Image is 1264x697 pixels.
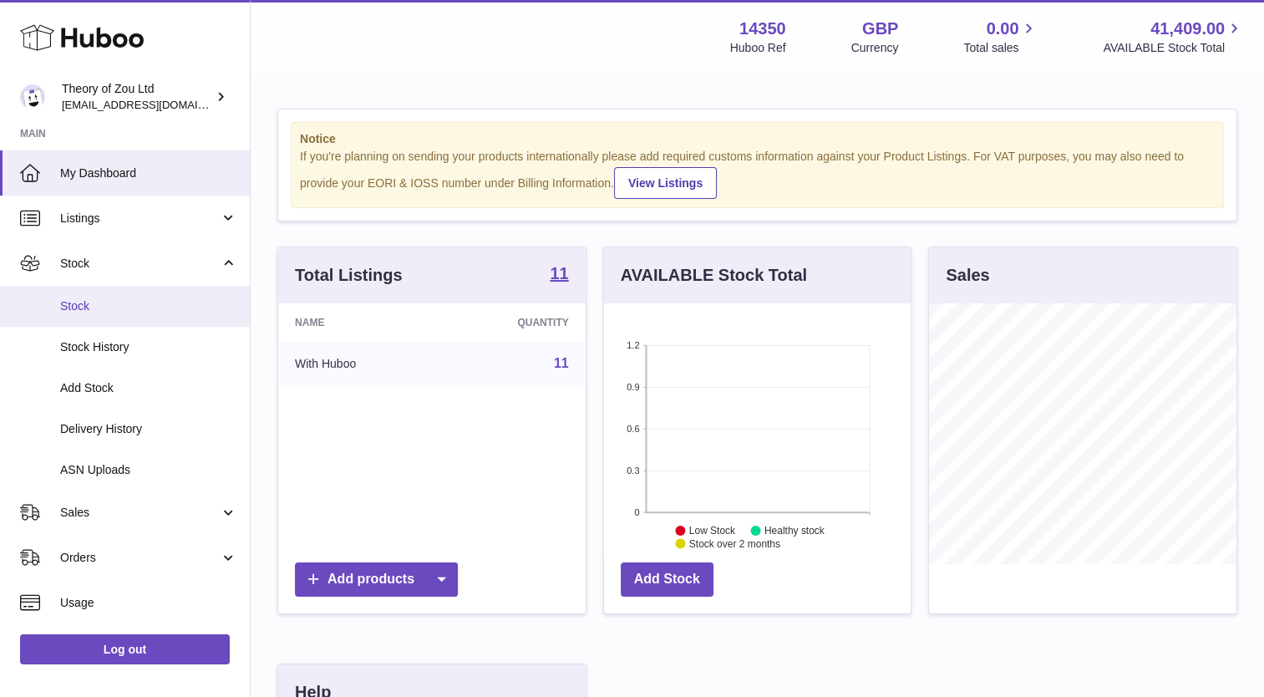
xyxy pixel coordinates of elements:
[60,505,220,521] span: Sales
[689,538,780,550] text: Stock over 2 months
[1103,18,1244,56] a: 41,409.00 AVAILABLE Stock Total
[278,342,440,385] td: With Huboo
[963,18,1038,56] a: 0.00 Total sales
[20,634,230,664] a: Log out
[1103,40,1244,56] span: AVAILABLE Stock Total
[987,18,1019,40] span: 0.00
[739,18,786,40] strong: 14350
[862,18,898,40] strong: GBP
[278,303,440,342] th: Name
[621,264,807,287] h3: AVAILABLE Stock Total
[295,562,458,597] a: Add products
[300,131,1215,147] strong: Notice
[554,356,569,370] a: 11
[60,595,237,611] span: Usage
[627,382,639,392] text: 0.9
[62,98,246,111] span: [EMAIL_ADDRESS][DOMAIN_NAME]
[440,303,586,342] th: Quantity
[946,264,989,287] h3: Sales
[60,421,237,437] span: Delivery History
[300,149,1215,199] div: If you're planning on sending your products internationally please add required customs informati...
[295,264,403,287] h3: Total Listings
[627,466,639,476] text: 0.3
[62,81,212,113] div: Theory of Zou Ltd
[60,550,220,566] span: Orders
[60,462,237,478] span: ASN Uploads
[550,265,568,285] a: 11
[60,298,237,314] span: Stock
[60,380,237,396] span: Add Stock
[60,211,220,226] span: Listings
[851,40,899,56] div: Currency
[20,84,45,109] img: amit@themightyspice.com
[621,562,713,597] a: Add Stock
[627,340,639,350] text: 1.2
[550,265,568,282] strong: 11
[689,525,736,537] text: Low Stock
[764,525,825,537] text: Healthy stock
[627,424,639,434] text: 0.6
[60,339,237,355] span: Stock History
[614,167,717,199] a: View Listings
[1150,18,1225,40] span: 41,409.00
[634,507,639,517] text: 0
[963,40,1038,56] span: Total sales
[730,40,786,56] div: Huboo Ref
[60,165,237,181] span: My Dashboard
[60,256,220,272] span: Stock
